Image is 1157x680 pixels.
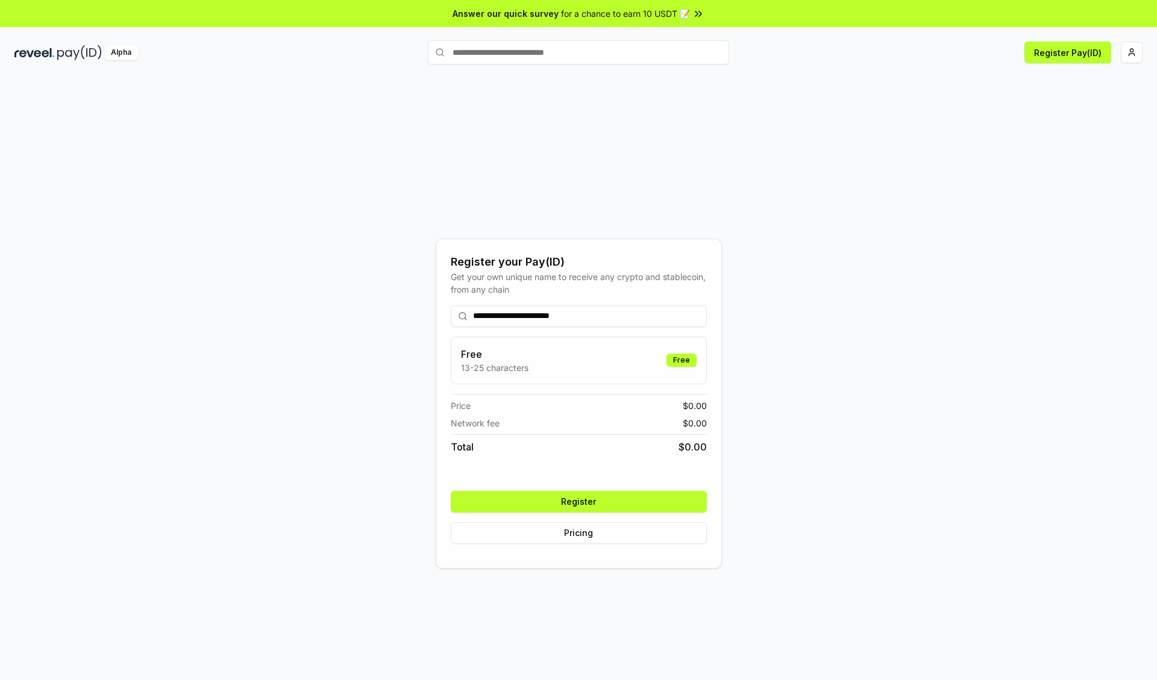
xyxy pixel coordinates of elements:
[104,45,138,60] div: Alpha
[561,7,690,20] span: for a chance to earn 10 USDT 📝
[1024,42,1111,63] button: Register Pay(ID)
[453,7,559,20] span: Answer our quick survey
[451,491,707,513] button: Register
[14,45,55,60] img: reveel_dark
[461,361,528,374] p: 13-25 characters
[451,522,707,544] button: Pricing
[683,399,707,412] span: $ 0.00
[451,399,471,412] span: Price
[57,45,102,60] img: pay_id
[451,270,707,296] div: Get your own unique name to receive any crypto and stablecoin, from any chain
[451,440,474,454] span: Total
[679,440,707,454] span: $ 0.00
[461,347,528,361] h3: Free
[666,354,697,367] div: Free
[683,417,707,429] span: $ 0.00
[451,254,707,270] div: Register your Pay(ID)
[451,417,500,429] span: Network fee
